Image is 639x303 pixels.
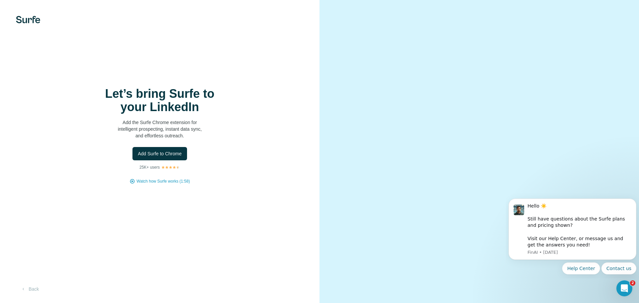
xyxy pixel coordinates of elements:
[161,165,180,169] img: Rating Stars
[506,193,639,278] iframe: Intercom notifications message
[132,147,187,160] button: Add Surfe to Chrome
[93,119,226,139] p: Add the Surfe Chrome extension for intelligent prospecting, instant data sync, and effortless out...
[136,178,190,184] button: Watch how Surfe works (1:58)
[16,283,44,295] button: Back
[616,280,632,296] iframe: Intercom live chat
[139,164,160,170] p: 25K+ users
[138,150,182,157] span: Add Surfe to Chrome
[16,16,40,23] img: Surfe's logo
[630,280,635,286] span: 2
[93,87,226,114] h1: Let’s bring Surfe to your LinkedIn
